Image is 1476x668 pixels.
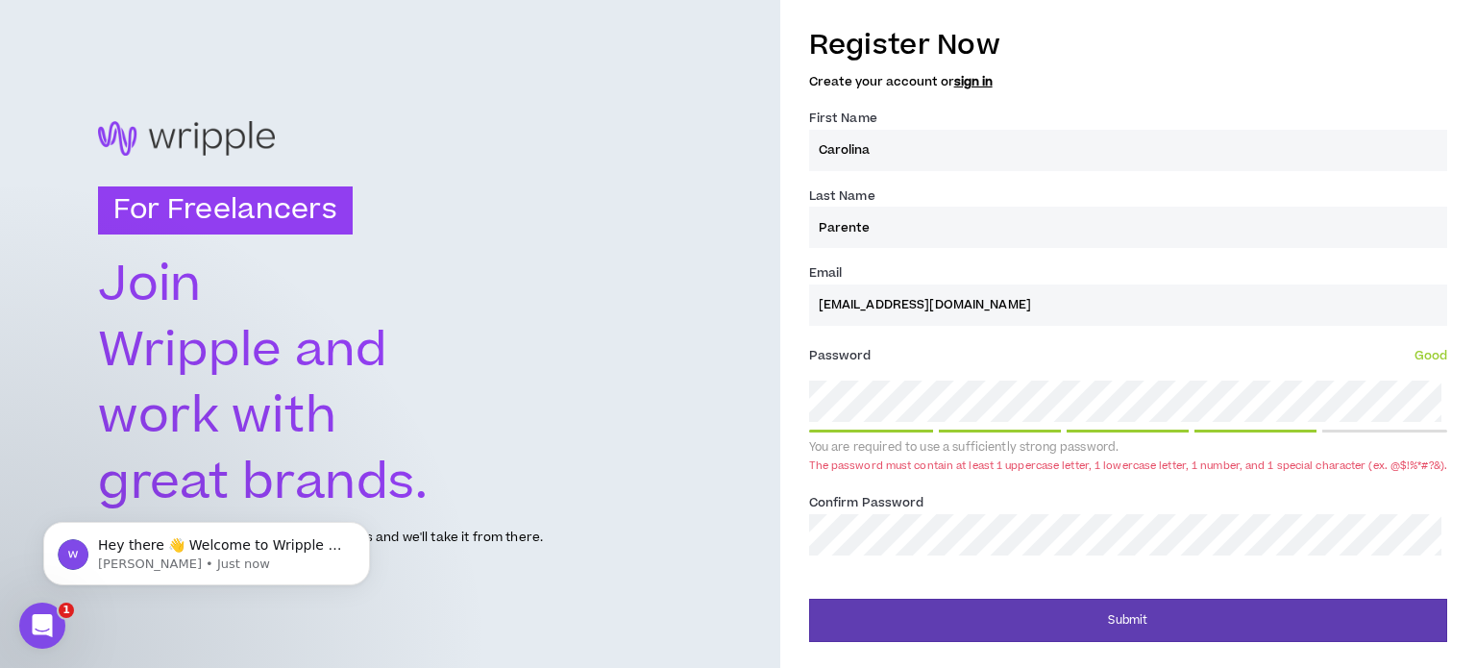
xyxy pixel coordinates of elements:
text: Join [98,250,202,318]
div: The password must contain at least 1 uppercase letter, 1 lowercase letter, 1 number, and 1 specia... [809,458,1447,473]
input: Last name [809,207,1447,248]
label: Email [809,258,843,288]
text: Wripple and [98,316,390,384]
text: great brands. [98,448,428,516]
label: First Name [809,103,877,134]
div: You are required to use a sufficiently strong password. [809,440,1447,456]
h3: For Freelancers [98,186,353,235]
h3: Register Now [809,25,1447,65]
input: First name [809,130,1447,171]
a: sign in [954,73,993,90]
label: Confirm Password [809,487,924,518]
span: Good [1414,347,1447,364]
text: work with [98,383,336,451]
h5: Create your account or [809,75,1447,88]
span: 1 [59,603,74,618]
iframe: Intercom notifications message [14,482,399,616]
input: Enter Email [809,285,1447,326]
button: Submit [809,599,1447,642]
span: Password [809,347,872,364]
label: Last Name [809,181,875,211]
iframe: Intercom live chat [19,603,65,649]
